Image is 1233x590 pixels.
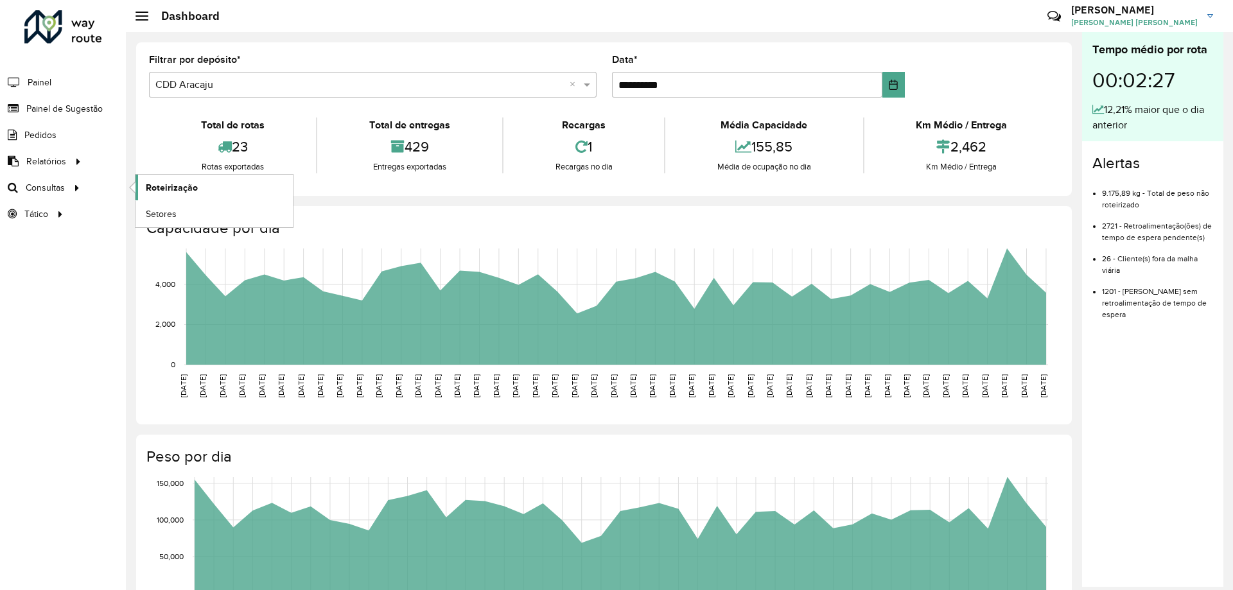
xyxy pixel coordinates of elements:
text: [DATE] [648,374,656,397]
div: Recargas no dia [507,161,661,173]
span: Relatórios [26,155,66,168]
h2: Dashboard [148,9,220,23]
span: Tático [24,207,48,221]
div: Média de ocupação no dia [669,161,859,173]
text: 100,000 [157,516,184,524]
span: Consultas [26,181,65,195]
label: Filtrar por depósito [149,52,241,67]
div: Total de entregas [320,117,498,133]
text: [DATE] [961,374,969,397]
text: [DATE] [863,374,871,397]
text: 50,000 [159,552,184,560]
div: 155,85 [669,133,859,161]
text: [DATE] [198,374,207,397]
text: [DATE] [824,374,832,397]
span: Roteirização [146,181,198,195]
div: Tempo médio por rota [1092,41,1213,58]
text: [DATE] [1020,374,1028,397]
text: [DATE] [746,374,755,397]
span: Painel de Sugestão [26,102,103,116]
text: [DATE] [238,374,246,397]
text: [DATE] [668,374,676,397]
text: [DATE] [414,374,422,397]
h3: [PERSON_NAME] [1071,4,1198,16]
div: 00:02:27 [1092,58,1213,102]
text: 2,000 [155,320,175,329]
text: [DATE] [511,374,520,397]
text: [DATE] [1039,374,1047,397]
text: [DATE] [179,374,188,397]
h4: Alertas [1092,154,1213,173]
div: 12,21% maior que o dia anterior [1092,102,1213,133]
text: [DATE] [258,374,266,397]
div: Rotas exportadas [152,161,313,173]
div: Total de rotas [152,117,313,133]
div: Km Médio / Entrega [868,161,1056,173]
text: [DATE] [590,374,598,397]
li: 9.175,89 kg - Total de peso não roteirizado [1102,178,1213,211]
text: [DATE] [629,374,637,397]
text: 4,000 [155,280,175,288]
text: [DATE] [902,374,911,397]
div: Entregas exportadas [320,161,498,173]
text: [DATE] [297,374,305,397]
text: [DATE] [531,374,539,397]
div: Recargas [507,117,661,133]
text: [DATE] [433,374,442,397]
text: [DATE] [550,374,559,397]
div: 1 [507,133,661,161]
text: 150,000 [157,479,184,487]
a: Setores [136,201,293,227]
text: [DATE] [765,374,774,397]
text: [DATE] [883,374,891,397]
text: [DATE] [316,374,324,397]
text: [DATE] [355,374,363,397]
span: [PERSON_NAME] [PERSON_NAME] [1071,17,1198,28]
a: Roteirização [136,175,293,200]
li: 1201 - [PERSON_NAME] sem retroalimentação de tempo de espera [1102,276,1213,320]
text: [DATE] [374,374,383,397]
h4: Capacidade por dia [146,219,1059,238]
a: Contato Rápido [1040,3,1068,30]
h4: Peso por dia [146,447,1059,466]
text: [DATE] [472,374,480,397]
text: [DATE] [922,374,930,397]
text: [DATE] [277,374,285,397]
text: [DATE] [453,374,461,397]
text: [DATE] [218,374,227,397]
text: [DATE] [805,374,813,397]
text: [DATE] [726,374,735,397]
span: Pedidos [24,128,57,142]
li: 2721 - Retroalimentação(ões) de tempo de espera pendente(s) [1102,211,1213,243]
text: [DATE] [844,374,852,397]
text: [DATE] [609,374,618,397]
span: Painel [28,76,51,89]
text: [DATE] [335,374,344,397]
text: [DATE] [785,374,793,397]
div: 2,462 [868,133,1056,161]
button: Choose Date [882,72,905,98]
text: [DATE] [981,374,989,397]
text: 0 [171,360,175,369]
text: [DATE] [941,374,950,397]
div: Média Capacidade [669,117,859,133]
text: [DATE] [394,374,403,397]
text: [DATE] [570,374,579,397]
div: 429 [320,133,498,161]
div: Km Médio / Entrega [868,117,1056,133]
text: [DATE] [1000,374,1008,397]
li: 26 - Cliente(s) fora da malha viária [1102,243,1213,276]
text: [DATE] [687,374,695,397]
span: Setores [146,207,177,221]
label: Data [612,52,638,67]
text: [DATE] [492,374,500,397]
div: 23 [152,133,313,161]
span: Clear all [570,77,581,92]
text: [DATE] [707,374,715,397]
